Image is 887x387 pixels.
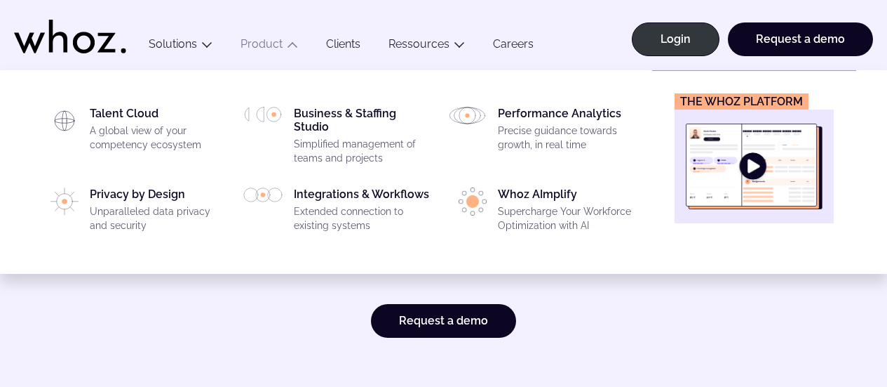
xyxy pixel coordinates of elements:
a: Ressources [388,37,449,51]
a: Product [241,37,283,51]
img: PICTO_INTEGRATION.svg [243,188,283,203]
a: Request a demo [371,304,516,338]
img: HP_PICTO_GESTION-PORTEFEUILLE-PROJETS.svg [243,107,283,122]
div: Talent Cloud [90,107,226,157]
p: Supercharge Your Workforce Optimization with AI [498,205,635,232]
p: A global view of your competency ecosystem [90,124,226,152]
div: Integrations & Workflows [294,188,431,238]
a: Privacy by DesignUnparalleled data privacy and security [39,188,226,238]
img: HP_PICTO_ANALYSE_DE_PERFORMANCES.svg [448,107,487,124]
img: HP_PICTO_CARTOGRAPHIE-1.svg [50,107,79,135]
a: Clients [312,37,374,56]
a: Talent CloudA global view of your competency ecosystem [39,107,226,157]
p: Extended connection to existing systems [294,205,431,232]
a: Whoz AImplifySupercharge Your Workforce Optimization with AI [448,188,635,238]
div: Performance Analytics [498,107,635,157]
a: Request a demo [728,22,873,56]
figcaption: The Whoz platform [675,93,808,110]
button: Ressources [374,37,479,56]
a: Integrations & WorkflowsExtended connection to existing systems [243,188,431,238]
a: Business & Staffing StudioSimplified management of teams and projects [243,107,431,171]
div: Whoz AImplify [498,188,635,238]
div: Privacy by Design [90,188,226,238]
img: PICTO_ECLAIRER-1-e1756198033837.png [459,188,487,216]
a: Careers [479,37,548,56]
p: Precise guidance towards growth, in real time [498,124,635,152]
p: Unparalleled data privacy and security [90,205,226,232]
a: The Whoz platform [675,93,834,223]
a: Performance AnalyticsPrecise guidance towards growth, in real time [448,107,635,157]
button: Solutions [135,37,226,56]
button: Product [226,37,312,56]
div: Business & Staffing Studio [294,107,431,171]
img: PICTO_CONFIANCE_NUMERIQUE.svg [50,188,78,216]
a: Login [632,22,719,56]
p: Simplified management of teams and projects [294,138,431,165]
